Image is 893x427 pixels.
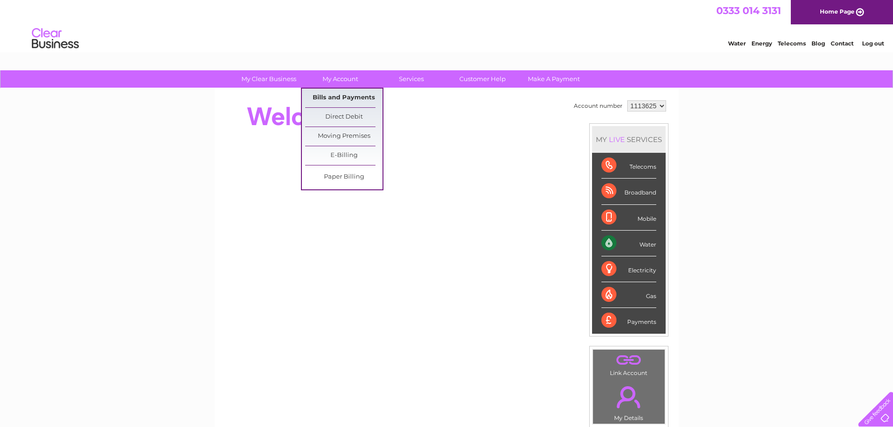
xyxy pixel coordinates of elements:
[607,135,627,144] div: LIVE
[225,5,668,45] div: Clear Business is a trading name of Verastar Limited (registered in [GEOGRAPHIC_DATA] No. 3667643...
[592,126,666,153] div: MY SERVICES
[444,70,521,88] a: Customer Help
[595,352,662,368] a: .
[571,98,625,114] td: Account number
[601,153,656,179] div: Telecoms
[601,256,656,282] div: Electricity
[305,146,383,165] a: E-Billing
[305,168,383,187] a: Paper Billing
[593,349,665,379] td: Link Account
[305,89,383,107] a: Bills and Payments
[862,40,884,47] a: Log out
[373,70,450,88] a: Services
[305,127,383,146] a: Moving Premises
[716,5,781,16] a: 0333 014 3131
[595,381,662,413] a: .
[811,40,825,47] a: Blog
[601,179,656,204] div: Broadband
[601,308,656,333] div: Payments
[601,231,656,256] div: Water
[515,70,593,88] a: Make A Payment
[230,70,308,88] a: My Clear Business
[593,378,665,424] td: My Details
[301,70,379,88] a: My Account
[601,282,656,308] div: Gas
[31,24,79,53] img: logo.png
[305,108,383,127] a: Direct Debit
[831,40,854,47] a: Contact
[778,40,806,47] a: Telecoms
[728,40,746,47] a: Water
[601,205,656,231] div: Mobile
[751,40,772,47] a: Energy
